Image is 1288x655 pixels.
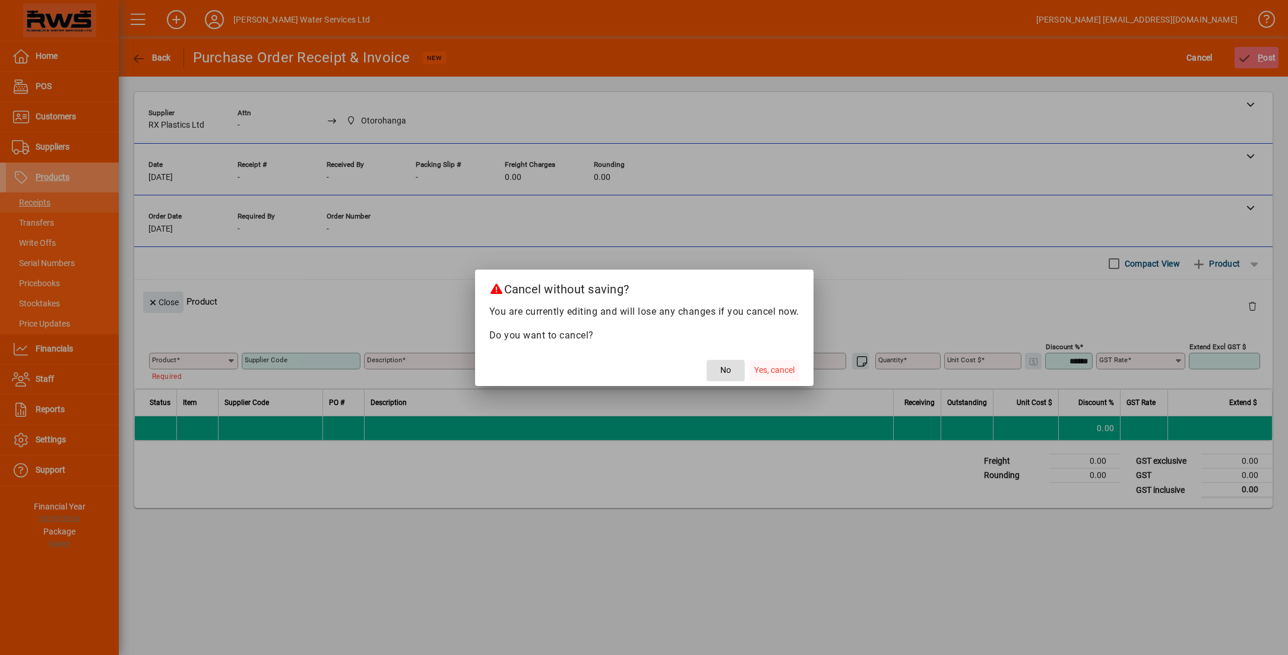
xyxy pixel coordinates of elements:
[475,270,814,304] h2: Cancel without saving?
[489,328,799,343] p: Do you want to cancel?
[749,360,799,381] button: Yes, cancel
[754,364,795,376] span: Yes, cancel
[489,305,799,319] p: You are currently editing and will lose any changes if you cancel now.
[707,360,745,381] button: No
[720,364,731,376] span: No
